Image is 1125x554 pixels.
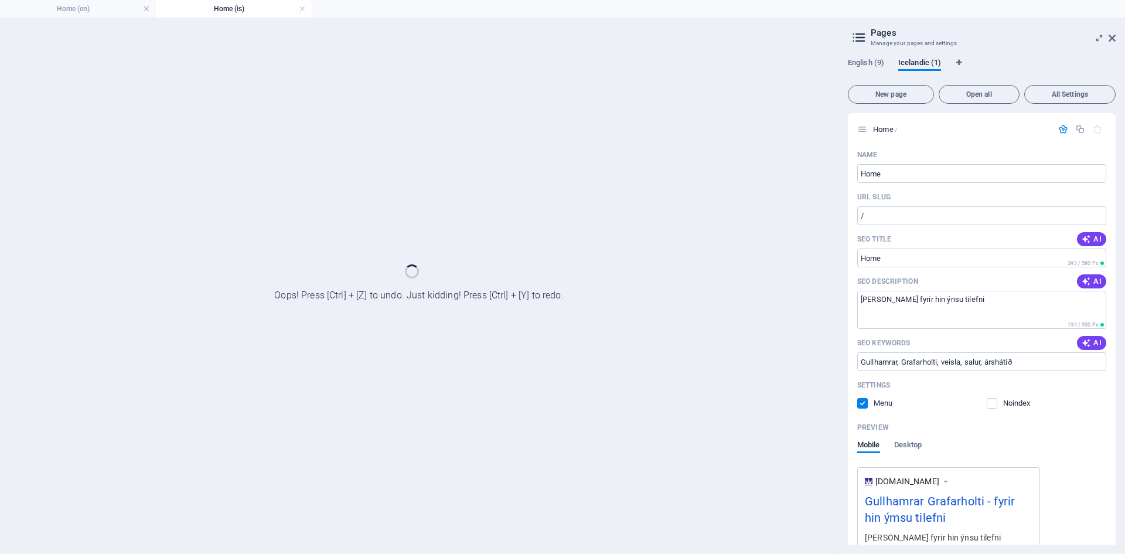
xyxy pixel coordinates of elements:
[894,438,922,454] span: Desktop
[857,438,880,454] span: Mobile
[865,531,1032,543] div: [PERSON_NAME] fyrir hin ýnsu tilefni
[857,380,890,390] p: Settings
[857,192,891,202] p: URL SLUG
[1068,322,1098,328] span: 194 / 990 Px
[857,277,918,286] p: SEO Description
[873,125,897,134] span: Home
[857,249,1106,267] input: The page title in search results and browser tabs
[1077,232,1106,246] button: AI
[1082,277,1102,286] span: AI
[1065,259,1106,267] span: Calculated pixel length in search results
[1024,85,1116,104] button: All Settings
[857,440,922,463] div: Preview
[870,125,1052,133] div: Home/
[848,56,884,72] span: English (9)
[857,423,889,432] p: Preview of your page in search results
[857,206,1106,225] input: Last part of the URL for this page
[874,398,912,409] p: Define if you want this page to be shown in auto-generated navigation.
[857,277,918,286] label: The text in search results and social media
[1029,91,1110,98] span: All Settings
[857,150,877,159] p: Name
[1068,260,1098,266] span: 393 / 580 Px
[1003,398,1041,409] p: Instruct search engines to exclude this page from search results.
[857,234,891,244] label: The page title in search results and browser tabs
[857,234,891,244] p: SEO Title
[857,291,1106,329] textarea: The text in search results and social media
[848,58,1116,80] div: Language Tabs
[857,192,891,202] label: Last part of the URL for this page
[865,492,1032,532] div: Gullhamrar Grafarholti - fyrir hin ýmsu tilefni
[895,127,897,133] span: /
[865,478,872,485] img: favicon-XYkFOyYdmCF3v9sYpx3xWw-uLWhSP7RMjYdQIzUu17swg.png
[1082,234,1102,244] span: AI
[857,338,910,348] p: SEO Keywords
[853,91,929,98] span: New page
[871,38,1092,49] h3: Manage your pages and settings
[871,28,1116,38] h2: Pages
[898,56,941,72] span: Icelandic (1)
[1082,338,1102,348] span: AI
[848,85,934,104] button: New page
[939,85,1020,104] button: Open all
[1065,321,1106,329] span: Calculated pixel length in search results
[944,91,1014,98] span: Open all
[1077,336,1106,350] button: AI
[875,475,939,487] span: [DOMAIN_NAME]
[1077,274,1106,288] button: AI
[156,2,312,15] h4: Home (is)
[1058,124,1068,134] div: Settings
